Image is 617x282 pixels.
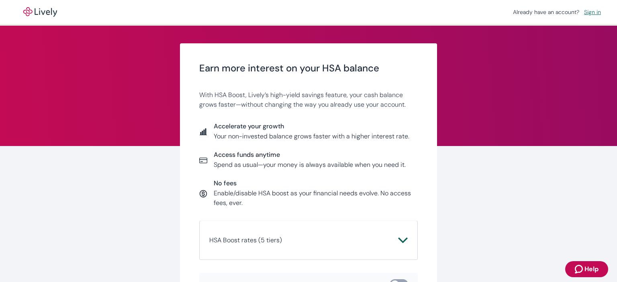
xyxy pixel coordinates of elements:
button: Zendesk support iconHelp [565,261,608,277]
p: Enable/disable HSA boost as your financial needs evolve. No access fees, ever. [214,189,418,208]
span: Help [584,264,599,274]
a: Sign in [581,7,604,17]
svg: Currency icon [199,190,207,198]
p: HSA Boost rates (5 tiers) [209,235,282,245]
button: HSA Boost rates (5 tiers) [209,231,408,250]
svg: Report icon [199,128,207,136]
p: With HSA Boost, Lively’s high-yield savings feature, your cash balance grows faster—without chang... [199,90,418,110]
svg: Card icon [199,156,207,164]
svg: Chevron icon [398,235,408,245]
span: No fees [214,179,418,187]
div: Already have an account? [513,8,604,16]
svg: Zendesk support icon [575,264,584,274]
p: Your non-invested balance grows faster with a higher interest rate. [214,132,409,141]
span: Access funds anytime [214,151,406,158]
p: Spend as usual—your money is always available when you need it. [214,160,406,170]
span: Accelerate your growth [214,122,409,130]
img: Lively [18,7,63,17]
span: Earn more interest on your HSA balance [199,63,418,74]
